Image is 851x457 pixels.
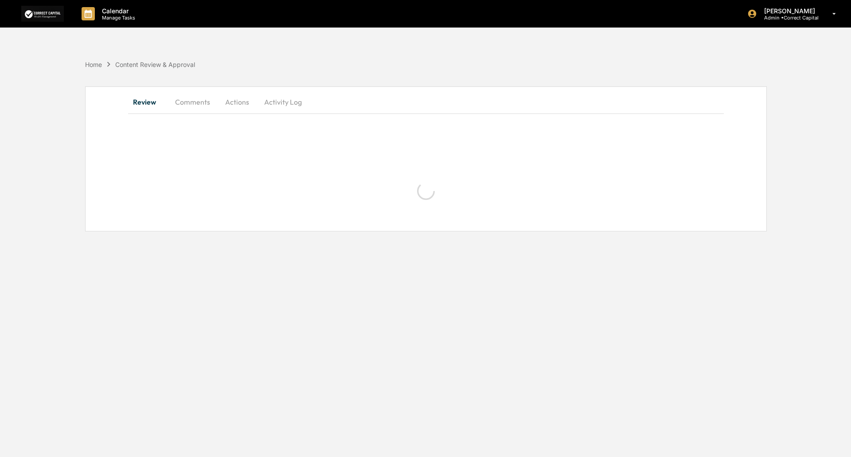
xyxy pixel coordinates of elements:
[168,91,217,113] button: Comments
[217,91,257,113] button: Actions
[128,91,724,113] div: secondary tabs example
[115,61,195,68] div: Content Review & Approval
[757,15,820,21] p: Admin • Correct Capital
[21,6,64,21] img: logo
[95,7,140,15] p: Calendar
[257,91,309,113] button: Activity Log
[757,7,820,15] p: [PERSON_NAME]
[128,91,168,113] button: Review
[95,15,140,21] p: Manage Tasks
[85,61,102,68] div: Home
